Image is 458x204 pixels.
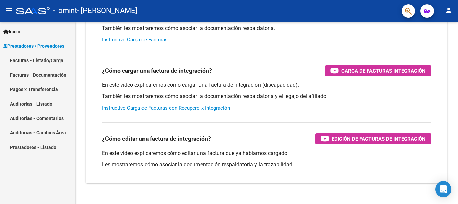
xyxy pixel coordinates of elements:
p: En este video explicaremos cómo editar una factura que ya habíamos cargado. [102,150,431,157]
button: Carga de Facturas Integración [325,65,431,76]
span: Inicio [3,28,20,35]
p: En este video explicaremos cómo cargar una factura de integración (discapacidad). [102,81,431,89]
div: Open Intercom Messenger [435,181,451,197]
span: Carga de Facturas Integración [341,67,426,75]
span: - omint [53,3,77,18]
span: - [PERSON_NAME] [77,3,137,18]
h3: ¿Cómo editar una factura de integración? [102,134,211,144]
p: También les mostraremos cómo asociar la documentación respaldatoria y el legajo del afiliado. [102,93,431,100]
span: Edición de Facturas de integración [332,135,426,143]
mat-icon: person [445,6,453,14]
mat-icon: menu [5,6,13,14]
a: Instructivo Carga de Facturas [102,37,168,43]
span: Prestadores / Proveedores [3,42,64,50]
button: Edición de Facturas de integración [315,133,431,144]
p: Les mostraremos cómo asociar la documentación respaldatoria y la trazabilidad. [102,161,431,168]
h3: ¿Cómo cargar una factura de integración? [102,66,212,75]
p: También les mostraremos cómo asociar la documentación respaldatoria. [102,25,431,32]
a: Instructivo Carga de Facturas con Recupero x Integración [102,105,230,111]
